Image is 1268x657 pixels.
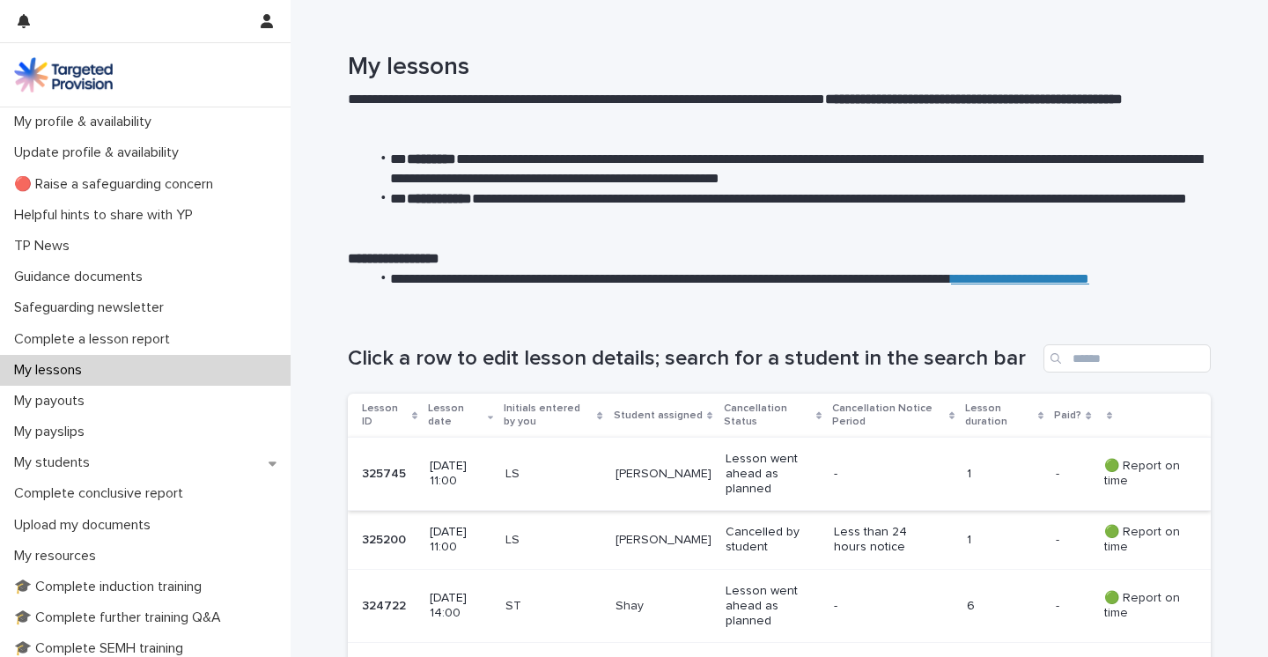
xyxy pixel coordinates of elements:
p: 6 [967,599,1042,614]
p: 🟢 Report on time [1104,525,1183,555]
p: Shay [616,599,711,614]
p: TP News [7,238,84,255]
p: [DATE] 11:00 [430,459,491,489]
p: 🔴 Raise a safeguarding concern [7,176,227,193]
p: Paid? [1054,406,1081,425]
input: Search [1043,344,1211,373]
p: Lesson went ahead as planned [726,452,820,496]
p: LS [505,467,601,482]
p: 325200 [362,529,409,548]
p: Lesson went ahead as planned [726,584,820,628]
p: [DATE] 11:00 [430,525,491,555]
p: Safeguarding newsletter [7,299,178,316]
p: 🎓 Complete SEMH training [7,640,197,657]
p: [PERSON_NAME] [616,467,711,482]
p: [DATE] 14:00 [430,591,491,621]
p: - [834,599,932,614]
img: M5nRWzHhSzIhMunXDL62 [14,57,113,92]
p: Student assigned [614,406,703,425]
p: Cancelled by student [726,525,820,555]
p: My lessons [7,362,96,379]
p: 🟢 Report on time [1104,459,1183,489]
p: My resources [7,548,110,565]
p: My students [7,454,104,471]
p: [PERSON_NAME] [616,533,711,548]
p: 1 [967,467,1042,482]
p: Lesson date [428,399,483,432]
tr: 325200325200 [DATE] 11:00LS[PERSON_NAME]Cancelled by studentLess than 24 hours notice1-- 🟢 Report... [348,511,1211,570]
h1: My lessons [348,53,1211,83]
p: Complete conclusive report [7,485,197,502]
tr: 325745325745 [DATE] 11:00LS[PERSON_NAME]Lesson went ahead as planned-1-- 🟢 Report on time [348,438,1211,511]
p: Update profile & availability [7,144,193,161]
p: 325745 [362,463,409,482]
p: Helpful hints to share with YP [7,207,207,224]
p: Less than 24 hours notice [834,525,932,555]
p: My payouts [7,393,99,410]
p: Complete a lesson report [7,331,184,348]
p: - [1056,595,1063,614]
p: LS [505,533,601,548]
p: Initials entered by you [504,399,593,432]
p: My profile & availability [7,114,166,130]
p: Cancellation Notice Period [832,399,945,432]
p: 1 [967,533,1042,548]
p: 🟢 Report on time [1104,591,1183,621]
p: Upload my documents [7,517,165,534]
p: 🎓 Complete further training Q&A [7,609,235,626]
p: ST [505,599,601,614]
p: My payslips [7,424,99,440]
p: Cancellation Status [724,399,812,432]
tr: 324722324722 [DATE] 14:00STShayLesson went ahead as planned-6-- 🟢 Report on time [348,570,1211,643]
p: Guidance documents [7,269,157,285]
p: - [1056,529,1063,548]
p: - [1056,463,1063,482]
p: 🎓 Complete induction training [7,579,216,595]
p: - [834,467,932,482]
p: Lesson duration [965,399,1034,432]
p: Lesson ID [362,399,408,432]
h1: Click a row to edit lesson details; search for a student in the search bar [348,346,1036,372]
p: 324722 [362,595,409,614]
